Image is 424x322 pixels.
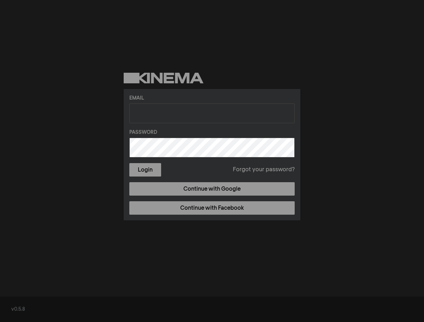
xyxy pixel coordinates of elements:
[129,129,295,136] label: Password
[11,306,413,313] div: v0.5.8
[129,201,295,215] a: Continue with Facebook
[129,95,295,102] label: Email
[129,163,161,177] button: Login
[233,166,295,174] a: Forgot your password?
[129,182,295,196] a: Continue with Google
